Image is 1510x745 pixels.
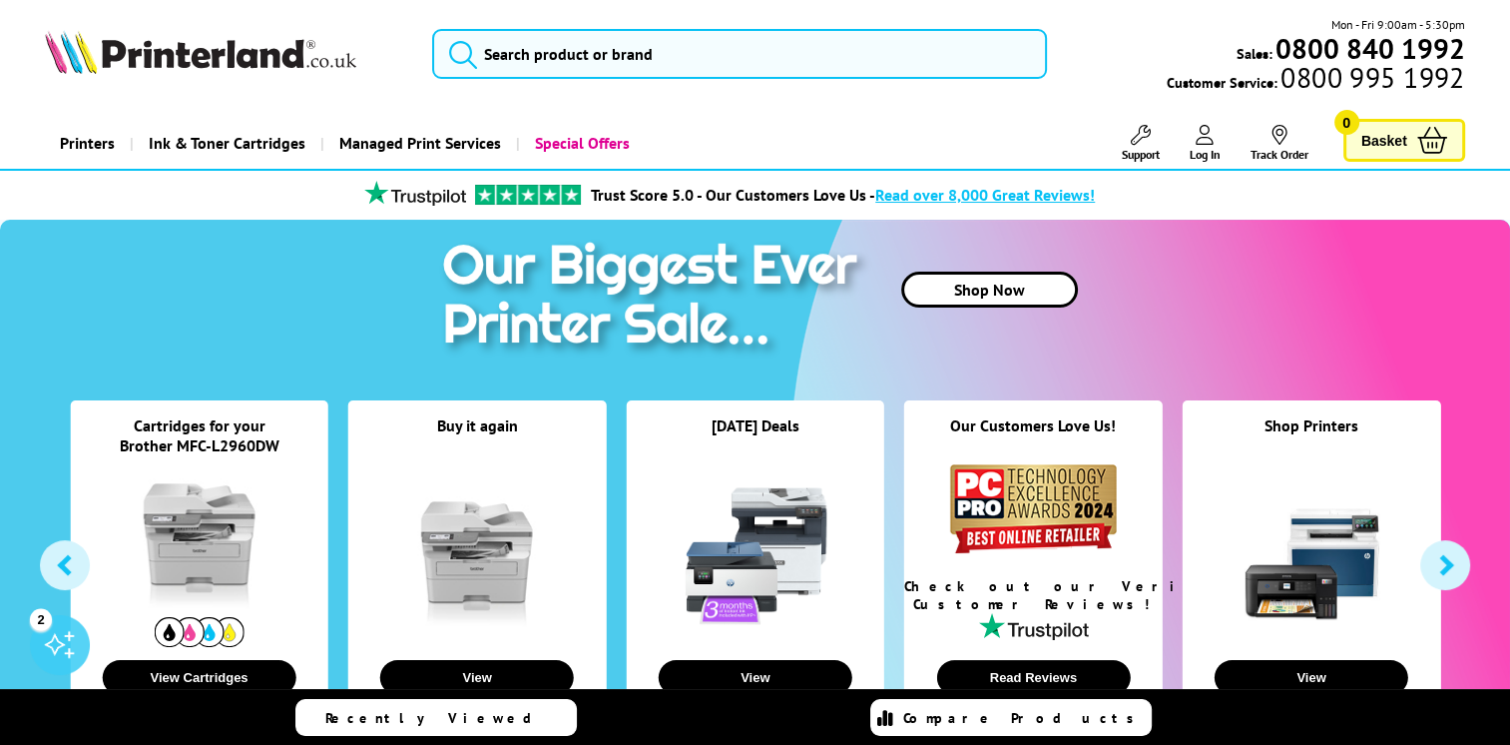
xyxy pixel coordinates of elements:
button: View Cartridges [103,660,296,695]
span: Sales: [1237,44,1272,63]
a: Buy it again [437,415,518,435]
img: printer sale [432,220,877,376]
a: Printers [45,118,130,169]
span: Compare Products [903,709,1145,727]
span: Log In [1190,147,1221,162]
a: Compare Products [870,699,1152,736]
a: Recently Viewed [295,699,577,736]
span: Read over 8,000 Great Reviews! [875,185,1095,205]
img: trustpilot rating [355,181,475,206]
a: Ink & Toner Cartridges [130,118,320,169]
a: Managed Print Services [320,118,516,169]
a: Support [1122,125,1160,162]
div: [DATE] Deals [626,415,884,460]
img: trustpilot rating [475,185,581,205]
button: View [1215,660,1408,695]
a: Special Offers [516,118,645,169]
button: View [380,660,574,695]
span: Mon - Fri 9:00am - 5:30pm [1331,15,1465,34]
a: 0800 840 1992 [1272,39,1465,58]
a: Basket 0 [1343,119,1465,162]
div: Our Customers Love Us! [904,415,1163,460]
a: Shop Now [901,272,1078,308]
span: 0 [1334,110,1359,135]
span: Support [1122,147,1160,162]
a: Track Order [1251,125,1308,162]
img: Printerland Logo [45,30,356,74]
a: Brother MFC-L2960DW [120,435,279,455]
div: Check out our Verified Customer Reviews! [904,577,1163,613]
span: Recently Viewed [325,709,552,727]
button: View [659,660,852,695]
a: Log In [1190,125,1221,162]
b: 0800 840 1992 [1275,30,1465,67]
span: Ink & Toner Cartridges [149,118,305,169]
a: Trust Score 5.0 - Our Customers Love Us -Read over 8,000 Great Reviews! [591,185,1095,205]
span: 0800 995 1992 [1277,68,1464,87]
input: Search product or brand [432,29,1047,79]
a: Printerland Logo [45,30,407,78]
div: Cartridges for your [70,415,328,435]
button: Read Reviews [936,660,1130,695]
div: 2 [30,608,52,630]
span: Basket [1361,127,1407,154]
div: Shop Printers [1183,415,1441,460]
span: Customer Service: [1167,68,1464,92]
